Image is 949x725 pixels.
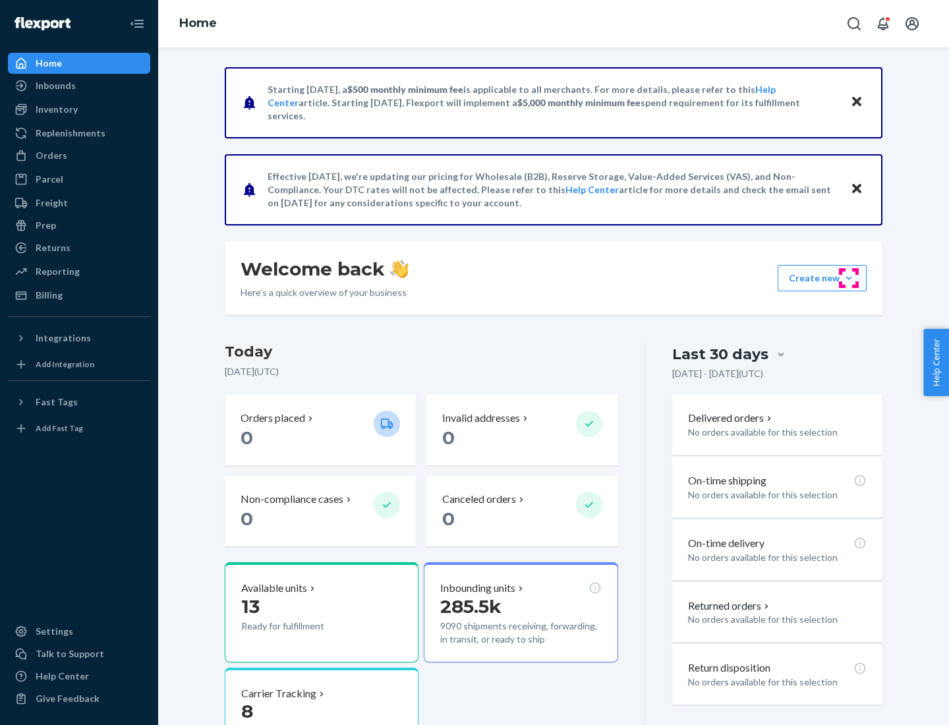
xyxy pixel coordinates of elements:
[36,196,68,210] div: Freight
[241,492,343,507] p: Non-compliance cases
[241,686,316,701] p: Carrier Tracking
[36,670,89,683] div: Help Center
[225,365,618,378] p: [DATE] ( UTC )
[688,551,867,564] p: No orders available for this selection
[225,341,618,362] h3: Today
[36,57,62,70] div: Home
[36,692,100,705] div: Give Feedback
[565,184,619,195] a: Help Center
[8,261,150,282] a: Reporting
[268,83,838,123] p: Starting [DATE], a is applicable to all merchants. For more details, please refer to this article...
[688,613,867,626] p: No orders available for this selection
[241,700,253,722] span: 8
[36,265,80,278] div: Reporting
[36,289,63,302] div: Billing
[426,476,618,546] button: Canceled orders 0
[241,595,260,618] span: 13
[225,395,416,465] button: Orders placed 0
[36,395,78,409] div: Fast Tags
[442,507,455,530] span: 0
[672,367,763,380] p: [DATE] - [DATE] ( UTC )
[923,329,949,396] button: Help Center
[36,625,73,638] div: Settings
[442,426,455,449] span: 0
[688,676,867,689] p: No orders available for this selection
[848,180,865,199] button: Close
[841,11,867,37] button: Open Search Box
[225,562,418,662] button: Available units13Ready for fulfillment
[688,473,766,488] p: On-time shipping
[688,598,772,614] button: Returned orders
[440,595,502,618] span: 285.5k
[672,344,768,364] div: Last 30 days
[440,620,601,646] p: 9090 shipments receiving, forwarding, in transit, or ready to ship
[8,237,150,258] a: Returns
[36,647,104,660] div: Talk to Support
[169,5,227,43] ol: breadcrumbs
[241,426,253,449] span: 0
[870,11,896,37] button: Open notifications
[36,359,94,370] div: Add Integration
[424,562,618,662] button: Inbounding units285.5k9090 shipments receiving, forwarding, in transit, or ready to ship
[8,688,150,709] button: Give Feedback
[778,265,867,291] button: Create new
[36,173,63,186] div: Parcel
[36,219,56,232] div: Prep
[241,257,409,281] h1: Welcome back
[8,145,150,166] a: Orders
[8,418,150,439] a: Add Fast Tag
[14,17,71,30] img: Flexport logo
[36,332,91,345] div: Integrations
[8,123,150,144] a: Replenishments
[8,285,150,306] a: Billing
[8,169,150,190] a: Parcel
[179,16,217,30] a: Home
[225,476,416,546] button: Non-compliance cases 0
[8,99,150,120] a: Inventory
[8,621,150,642] a: Settings
[268,170,838,210] p: Effective [DATE], we're updating our pricing for Wholesale (B2B), Reserve Storage, Value-Added Se...
[241,411,305,426] p: Orders placed
[8,666,150,687] a: Help Center
[440,581,515,596] p: Inbounding units
[517,97,641,108] span: $5,000 monthly minimum fee
[8,75,150,96] a: Inbounds
[688,488,867,502] p: No orders available for this selection
[36,241,71,254] div: Returns
[8,215,150,236] a: Prep
[36,149,67,162] div: Orders
[8,643,150,664] a: Talk to Support
[8,391,150,413] button: Fast Tags
[426,395,618,465] button: Invalid addresses 0
[8,354,150,375] a: Add Integration
[241,507,253,530] span: 0
[688,536,764,551] p: On-time delivery
[124,11,150,37] button: Close Navigation
[8,328,150,349] button: Integrations
[848,93,865,112] button: Close
[36,79,76,92] div: Inbounds
[899,11,925,37] button: Open account menu
[688,660,770,676] p: Return disposition
[36,103,78,116] div: Inventory
[241,581,307,596] p: Available units
[241,620,363,633] p: Ready for fulfillment
[688,411,774,426] button: Delivered orders
[36,127,105,140] div: Replenishments
[390,260,409,278] img: hand-wave emoji
[8,192,150,214] a: Freight
[347,84,463,95] span: $500 monthly minimum fee
[8,53,150,74] a: Home
[241,286,409,299] p: Here’s a quick overview of your business
[688,426,867,439] p: No orders available for this selection
[442,411,520,426] p: Invalid addresses
[442,492,516,507] p: Canceled orders
[36,422,83,434] div: Add Fast Tag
